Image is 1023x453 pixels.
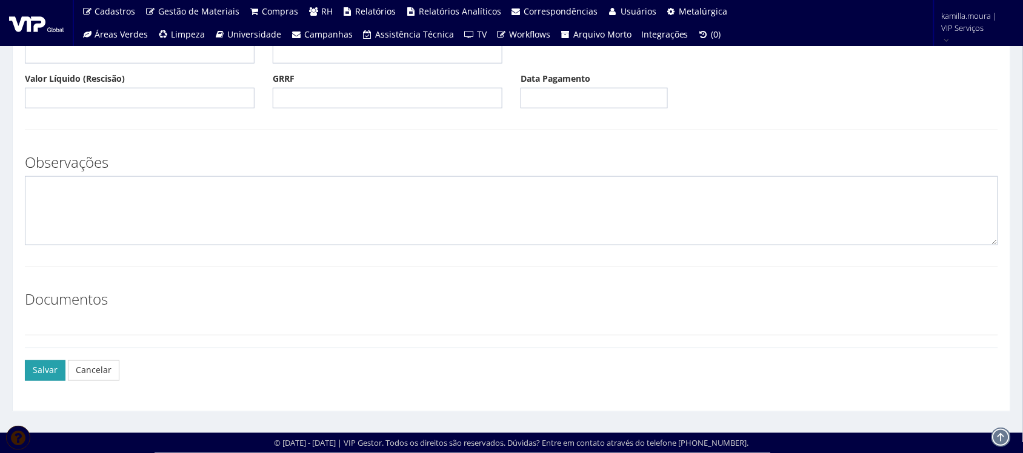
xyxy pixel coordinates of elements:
span: Gestão de Materiais [158,5,239,17]
span: Limpeza [171,28,205,40]
a: Áreas Verdes [77,23,153,46]
span: kamilla.moura | VIP Serviços [942,10,1007,34]
span: Áreas Verdes [95,28,148,40]
a: Campanhas [287,23,358,46]
span: Usuários [621,5,656,17]
a: Assistência Técnica [358,23,459,46]
span: Universidade [228,28,282,40]
h3: Documentos [25,291,998,307]
a: Arquivo Morto [556,23,637,46]
a: (0) [693,23,726,46]
a: Integrações [636,23,693,46]
span: (0) [711,28,721,40]
a: Cancelar [68,360,119,381]
a: Limpeza [153,23,210,46]
span: Workflows [510,28,551,40]
span: Relatórios [356,5,396,17]
label: GRRF [273,73,295,85]
span: Cadastros [95,5,136,17]
div: © [DATE] - [DATE] | VIP Gestor. Todos os direitos são reservados. Dúvidas? Entre em contato atrav... [275,438,749,449]
span: Integrações [641,28,688,40]
a: Workflows [492,23,556,46]
h3: Observações [25,154,998,170]
label: Valor Líquido (Rescisão) [25,73,125,85]
span: Arquivo Morto [573,28,631,40]
a: Universidade [210,23,287,46]
a: TV [459,23,492,46]
span: Correspondências [524,5,598,17]
span: RH [321,5,333,17]
span: Campanhas [304,28,353,40]
span: Compras [262,5,299,17]
label: Data Pagamento [521,73,590,85]
span: TV [477,28,487,40]
button: Salvar [25,360,65,381]
img: logo [9,14,64,32]
span: Relatórios Analíticos [419,5,501,17]
span: Assistência Técnica [376,28,455,40]
span: Metalúrgica [679,5,728,17]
